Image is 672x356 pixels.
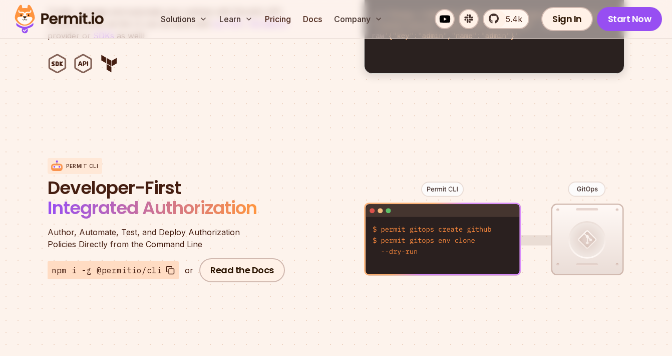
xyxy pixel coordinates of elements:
div: or [185,264,193,276]
span: Developer-First [48,178,288,198]
span: npm i -g @permitio/cli [52,264,162,276]
button: Company [330,9,387,29]
a: Docs [299,9,326,29]
button: Solutions [157,9,211,29]
a: Pricing [261,9,295,29]
button: Learn [215,9,257,29]
p: Permit CLI [66,162,98,170]
p: Policies Directly from the Command Line [48,226,288,250]
span: 5.4k [500,13,522,25]
button: npm i -g @permitio/cli [48,261,179,279]
span: Integrated Authorization [48,195,257,221]
span: '{"key":"admin","name":"admin"}' [384,32,519,40]
a: Sign In [541,7,593,31]
img: Permit logo [10,2,108,36]
a: 5.4k [483,9,529,29]
a: SDKs [93,31,114,41]
a: Read the Docs [199,258,285,282]
a: Start Now [597,7,662,31]
span: Author, Automate, Test, and Deploy Authorization [48,226,288,238]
